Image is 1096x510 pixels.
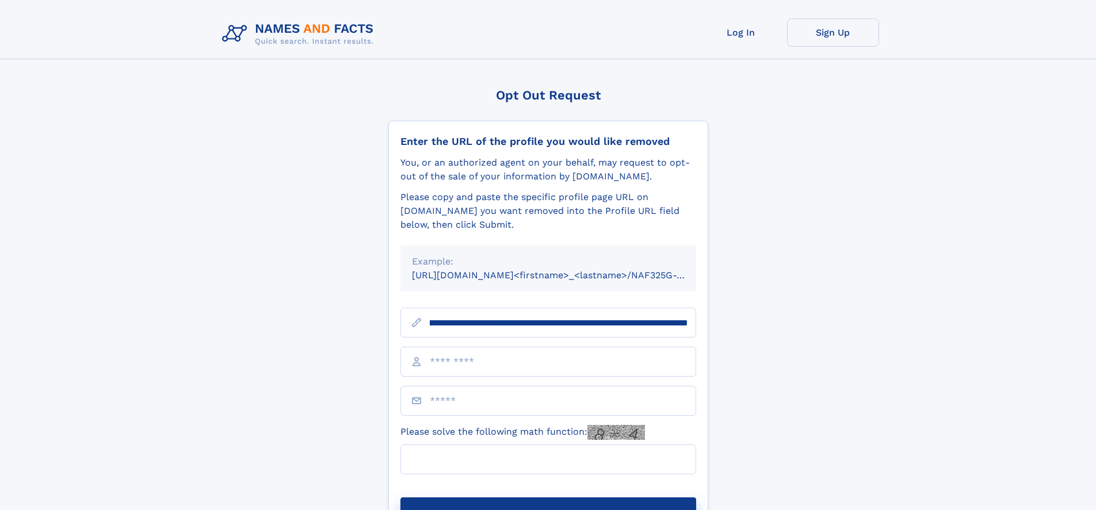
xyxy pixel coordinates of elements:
[412,270,718,281] small: [URL][DOMAIN_NAME]<firstname>_<lastname>/NAF325G-xxxxxxxx
[412,255,685,269] div: Example:
[400,156,696,183] div: You, or an authorized agent on your behalf, may request to opt-out of the sale of your informatio...
[400,135,696,148] div: Enter the URL of the profile you would like removed
[400,190,696,232] div: Please copy and paste the specific profile page URL on [DOMAIN_NAME] you want removed into the Pr...
[695,18,787,47] a: Log In
[388,88,708,102] div: Opt Out Request
[787,18,879,47] a: Sign Up
[400,425,645,440] label: Please solve the following math function:
[217,18,383,49] img: Logo Names and Facts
